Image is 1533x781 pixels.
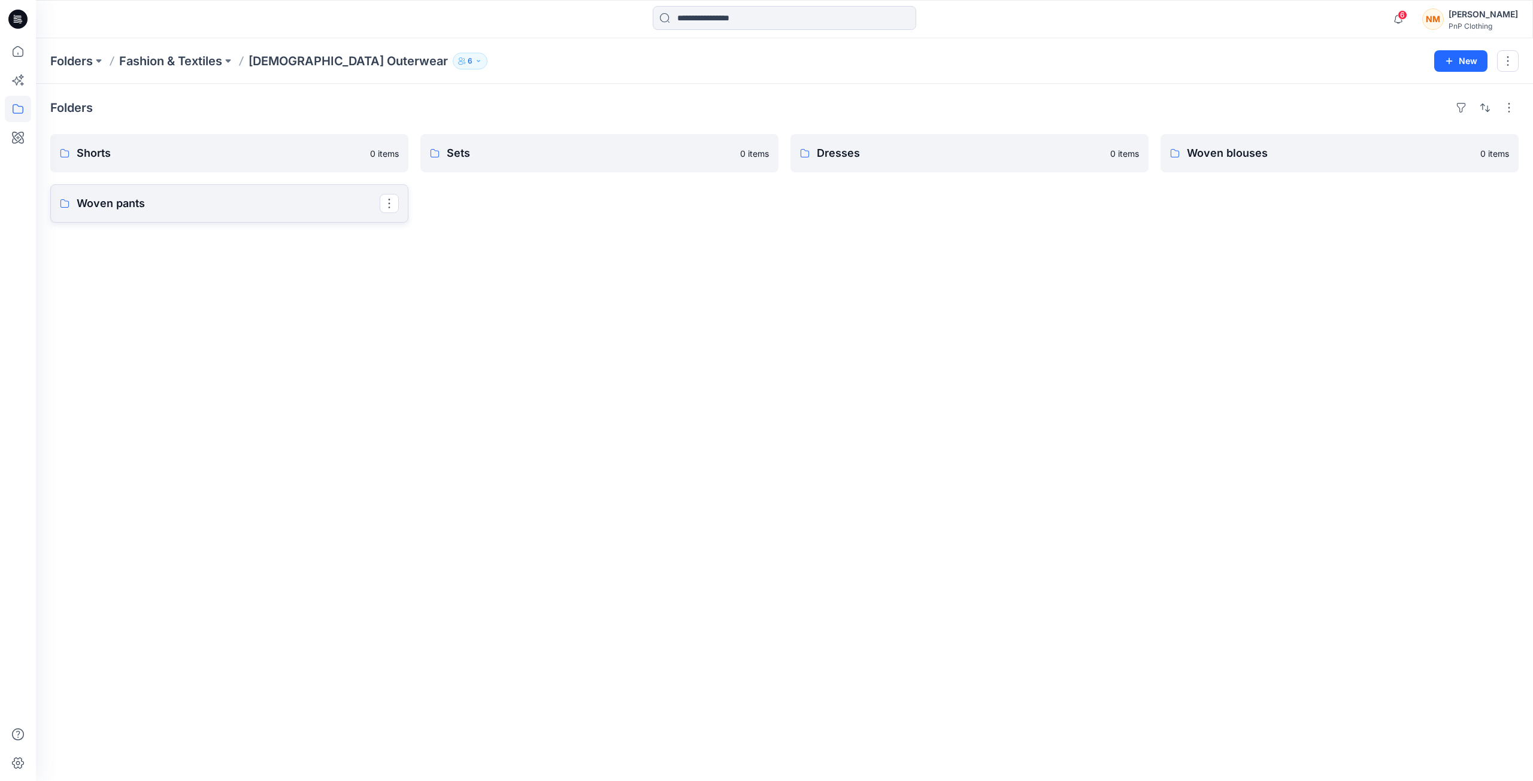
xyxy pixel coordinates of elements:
a: Sets0 items [420,134,778,172]
a: Dresses0 items [790,134,1149,172]
p: Sets [447,145,733,162]
p: 6 [468,54,472,68]
p: Dresses [817,145,1103,162]
a: Woven pants [50,184,408,223]
div: NM [1422,8,1444,30]
a: Woven blouses0 items [1161,134,1519,172]
button: New [1434,50,1487,72]
div: [PERSON_NAME] [1449,7,1518,22]
button: 6 [453,53,487,69]
p: Shorts [77,145,363,162]
p: 0 items [1110,147,1139,160]
a: Shorts0 items [50,134,408,172]
div: PnP Clothing [1449,22,1518,31]
a: Fashion & Textiles [119,53,222,69]
a: Folders [50,53,93,69]
p: Woven pants [77,195,380,212]
h4: Folders [50,101,93,115]
p: [DEMOGRAPHIC_DATA] Outerwear [249,53,448,69]
span: 6 [1398,10,1407,20]
p: 0 items [1480,147,1509,160]
p: 0 items [740,147,769,160]
p: Woven blouses [1187,145,1473,162]
p: 0 items [370,147,399,160]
